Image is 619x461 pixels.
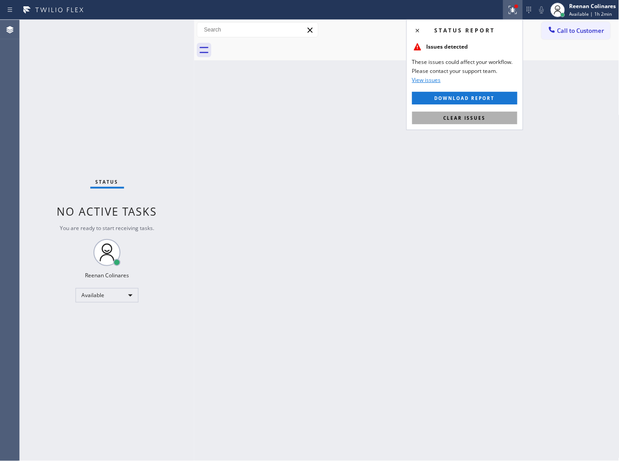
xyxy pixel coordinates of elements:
button: Mute [535,4,548,16]
span: You are ready to start receiving tasks. [60,224,154,232]
button: Call to Customer [542,22,610,39]
span: Status [96,179,119,185]
input: Search [197,23,318,37]
span: No active tasks [57,204,157,219]
div: Available [76,288,138,303]
div: Reenan Colinares [570,2,616,10]
span: Available | 1h 2min [570,11,612,17]
span: Call to Customer [557,27,605,35]
div: Reenan Colinares [85,271,129,279]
